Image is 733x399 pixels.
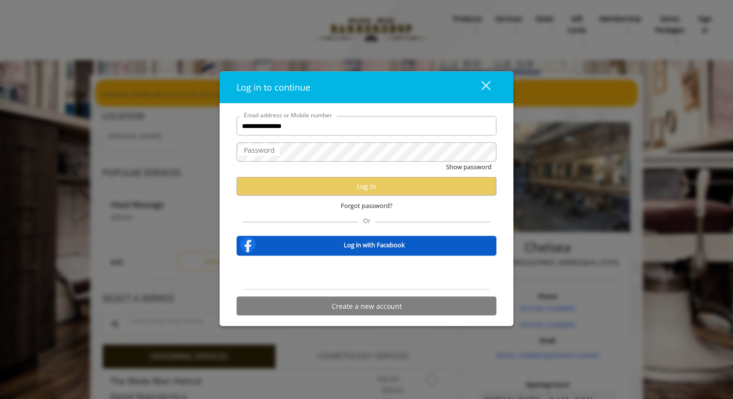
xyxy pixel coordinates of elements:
[238,235,257,255] img: facebook-logo
[237,177,496,196] button: Log in
[358,216,375,225] span: Or
[446,162,492,172] button: Show password
[237,116,496,136] input: Email address or Mobile number
[237,143,496,162] input: Password
[313,262,420,284] iframe: Sign in with Google Button
[470,80,490,95] div: close dialog
[341,201,393,211] span: Forgot password?
[344,239,405,250] b: Log in with Facebook
[237,297,496,316] button: Create a new account
[237,81,310,93] span: Log in to continue
[463,78,496,97] button: close dialog
[239,111,337,120] label: Email address or Mobile number
[239,145,280,156] label: Password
